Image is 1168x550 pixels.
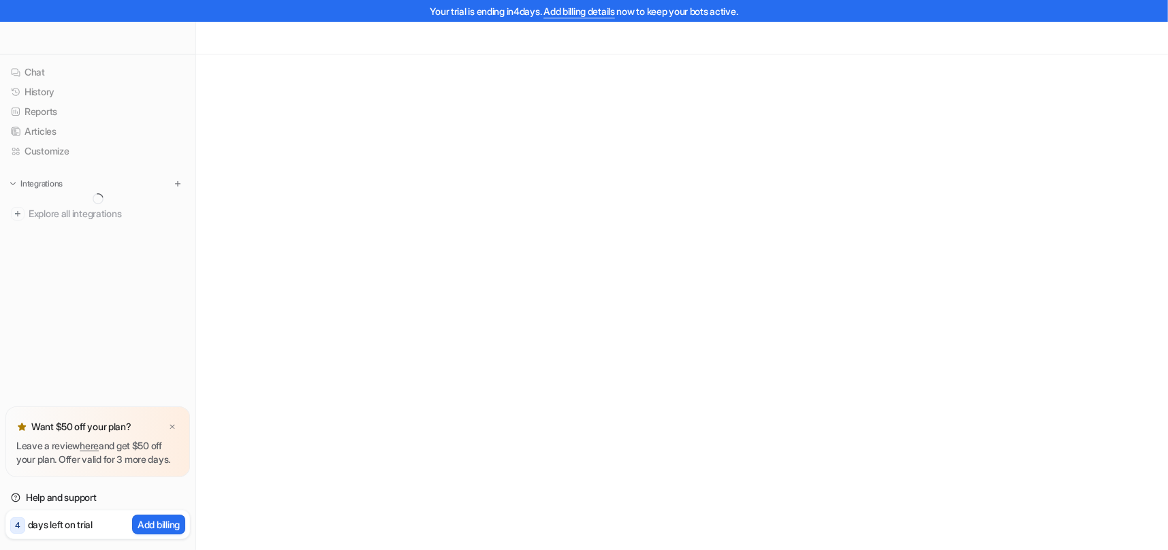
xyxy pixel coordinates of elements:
p: days left on trial [28,517,93,532]
a: Chat [5,63,190,82]
a: Customize [5,142,190,161]
p: Add billing [138,517,180,532]
img: expand menu [8,179,18,189]
p: Want $50 off your plan? [31,420,131,434]
button: Integrations [5,177,67,191]
a: here [80,440,99,451]
a: Articles [5,122,190,141]
a: Add billing details [543,5,615,17]
p: Integrations [20,178,63,189]
img: star [16,421,27,432]
img: menu_add.svg [173,179,183,189]
a: Help and support [5,488,190,507]
p: 4 [15,519,20,532]
a: History [5,82,190,101]
a: Reports [5,102,190,121]
img: x [168,423,176,432]
img: explore all integrations [11,207,25,221]
p: Leave a review and get $50 off your plan. Offer valid for 3 more days. [16,439,179,466]
button: Add billing [132,515,185,534]
span: Explore all integrations [29,203,185,225]
a: Explore all integrations [5,204,190,223]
